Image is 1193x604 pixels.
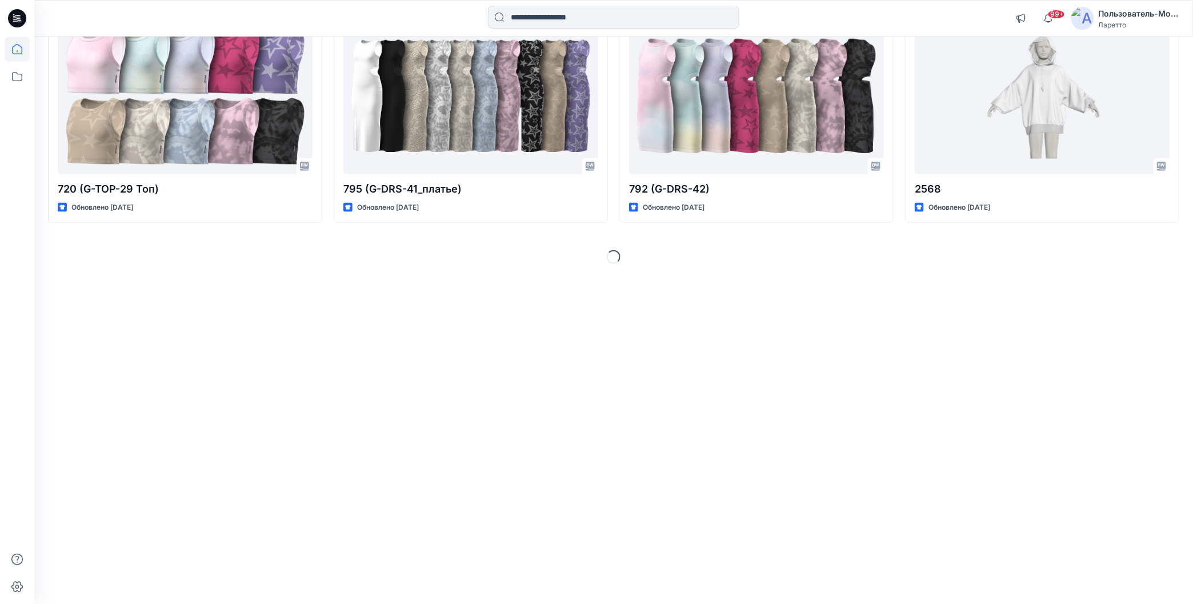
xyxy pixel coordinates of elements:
img: аватар [1071,7,1094,30]
p: Обновлено [DATE] [357,202,419,214]
ya-tr-span: 792 (G-DRS-42) [629,183,710,195]
a: 720 (G-TOP-29 Топ) [58,18,313,174]
a: 2568 [915,18,1170,174]
ya-tr-span: Обновлено [DATE] [71,203,133,211]
p: 2568 [915,181,1170,197]
p: Обновлено [DATE] [928,202,990,214]
ya-tr-span: 795 (G-DRS-41_платье) [343,183,462,195]
a: 795 (G-DRS-41_платье) [343,18,598,174]
p: 720 (G-TOP-29 Топ) [58,181,313,197]
ya-tr-span: Ларетто [1099,21,1127,29]
p: Обновлено [DATE] [643,202,704,214]
a: 792 (G-DRS-42) [629,18,884,174]
span: 99+ [1048,10,1065,19]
